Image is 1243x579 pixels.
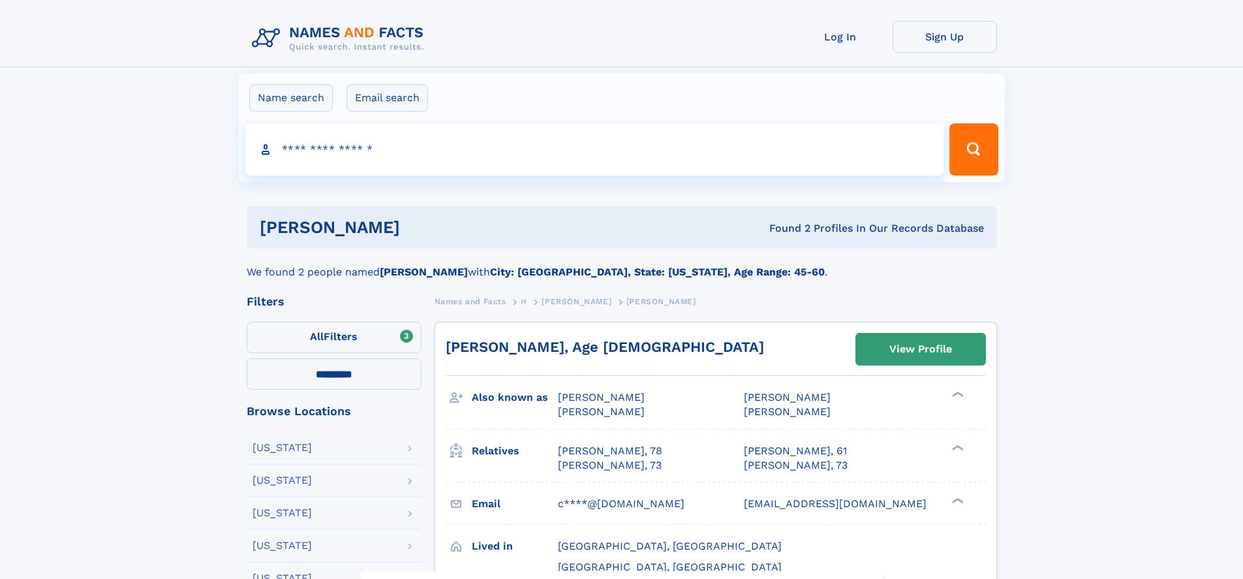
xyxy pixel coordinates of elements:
[472,493,558,515] h3: Email
[260,219,585,236] h1: [PERSON_NAME]
[558,540,782,552] span: [GEOGRAPHIC_DATA], [GEOGRAPHIC_DATA]
[253,475,312,486] div: [US_STATE]
[472,386,558,409] h3: Also known as
[521,297,527,306] span: H
[253,540,312,551] div: [US_STATE]
[247,249,997,280] div: We found 2 people named with .
[744,391,831,403] span: [PERSON_NAME]
[435,293,506,309] a: Names and Facts
[856,334,985,365] a: View Profile
[558,444,662,458] a: [PERSON_NAME], 78
[949,496,964,505] div: ❯
[472,535,558,557] h3: Lived in
[788,21,893,53] a: Log In
[889,334,952,364] div: View Profile
[558,391,645,403] span: [PERSON_NAME]
[521,293,527,309] a: H
[253,443,312,453] div: [US_STATE]
[253,508,312,518] div: [US_STATE]
[380,266,468,278] b: [PERSON_NAME]
[949,123,998,176] button: Search Button
[558,561,782,573] span: [GEOGRAPHIC_DATA], [GEOGRAPHIC_DATA]
[249,84,333,112] label: Name search
[893,21,997,53] a: Sign Up
[542,293,611,309] a: [PERSON_NAME]
[949,443,964,452] div: ❯
[542,297,611,306] span: [PERSON_NAME]
[744,458,848,473] a: [PERSON_NAME], 73
[949,390,964,399] div: ❯
[446,339,764,355] a: [PERSON_NAME], Age [DEMOGRAPHIC_DATA]
[585,221,984,236] div: Found 2 Profiles In Our Records Database
[490,266,825,278] b: City: [GEOGRAPHIC_DATA], State: [US_STATE], Age Range: 45-60
[558,458,662,473] a: [PERSON_NAME], 73
[558,405,645,418] span: [PERSON_NAME]
[247,296,422,307] div: Filters
[744,497,927,510] span: [EMAIL_ADDRESS][DOMAIN_NAME]
[626,297,696,306] span: [PERSON_NAME]
[472,440,558,462] h3: Relatives
[247,322,422,353] label: Filters
[346,84,428,112] label: Email search
[245,123,944,176] input: search input
[744,405,831,418] span: [PERSON_NAME]
[744,444,847,458] a: [PERSON_NAME], 61
[247,21,435,56] img: Logo Names and Facts
[247,405,422,417] div: Browse Locations
[310,330,324,343] span: All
